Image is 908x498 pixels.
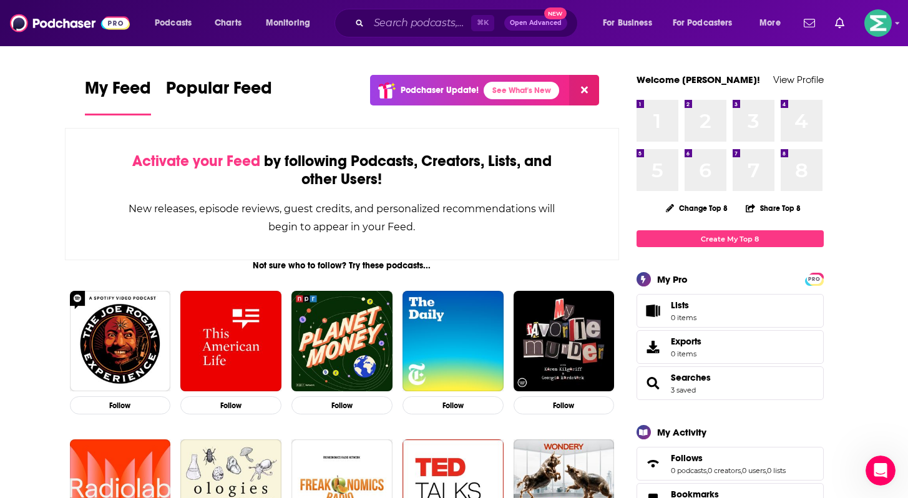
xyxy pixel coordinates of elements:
button: Follow [514,396,615,414]
span: Logged in as LKassela [864,9,892,37]
div: Search podcasts, credits, & more... [346,9,590,37]
span: Activate your Feed [132,152,260,170]
a: View Profile [773,74,824,85]
button: Show profile menu [864,9,892,37]
span: Monitoring [266,14,310,32]
span: For Podcasters [673,14,733,32]
a: 0 lists [767,466,786,475]
span: More [759,14,781,32]
button: Follow [291,396,393,414]
iframe: Intercom live chat [866,456,896,486]
div: My Pro [657,273,688,285]
a: Follows [641,455,666,472]
p: Podchaser Update! [401,85,479,95]
button: Follow [180,396,281,414]
span: Popular Feed [166,77,272,106]
a: Searches [641,374,666,392]
a: Welcome [PERSON_NAME]! [637,74,760,85]
span: 0 items [671,313,696,322]
div: New releases, episode reviews, guest credits, and personalized recommendations will begin to appe... [128,200,557,236]
span: Open Advanced [510,20,562,26]
a: Lists [637,294,824,328]
a: Charts [207,13,249,33]
img: The Joe Rogan Experience [70,291,171,392]
span: , [766,466,767,475]
a: Create My Top 8 [637,230,824,247]
span: For Business [603,14,652,32]
a: 0 users [742,466,766,475]
img: User Profile [864,9,892,37]
img: This American Life [180,291,281,392]
img: My Favorite Murder with Karen Kilgariff and Georgia Hardstark [514,291,615,392]
span: New [544,7,567,19]
span: Charts [215,14,242,32]
a: 0 creators [708,466,741,475]
div: Not sure who to follow? Try these podcasts... [65,260,620,271]
span: Exports [671,336,701,347]
button: open menu [257,13,326,33]
span: Follows [671,452,703,464]
button: open menu [665,13,751,33]
img: Planet Money [291,291,393,392]
span: My Feed [85,77,151,106]
a: See What's New [484,82,559,99]
button: Follow [403,396,504,414]
span: Searches [637,366,824,400]
span: Exports [641,338,666,356]
input: Search podcasts, credits, & more... [369,13,471,33]
span: Lists [671,300,689,311]
img: The Daily [403,291,504,392]
a: 3 saved [671,386,696,394]
span: 0 items [671,349,701,358]
span: Lists [671,300,696,311]
button: Follow [70,396,171,414]
button: Open AdvancedNew [504,16,567,31]
a: Exports [637,330,824,364]
a: Follows [671,452,786,464]
button: Change Top 8 [658,200,736,216]
button: open menu [146,13,208,33]
span: , [741,466,742,475]
a: Searches [671,372,711,383]
button: Share Top 8 [745,196,801,220]
a: PRO [807,274,822,283]
span: Podcasts [155,14,192,32]
div: by following Podcasts, Creators, Lists, and other Users! [128,152,557,188]
a: Popular Feed [166,77,272,115]
span: ⌘ K [471,15,494,31]
button: open menu [751,13,796,33]
span: Lists [641,302,666,320]
span: Follows [637,447,824,481]
a: Show notifications dropdown [830,12,849,34]
button: open menu [594,13,668,33]
a: 0 podcasts [671,466,706,475]
a: Show notifications dropdown [799,12,820,34]
div: My Activity [657,426,706,438]
a: My Feed [85,77,151,115]
img: Podchaser - Follow, Share and Rate Podcasts [10,11,130,35]
span: , [706,466,708,475]
span: PRO [807,275,822,284]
